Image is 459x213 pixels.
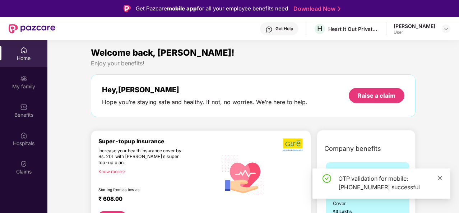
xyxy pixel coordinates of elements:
img: svg+xml;base64,PHN2ZyBpZD0iSG9tZSIgeG1sbnM9Imh0dHA6Ly93d3cudzMub3JnLzIwMDAvc3ZnIiB3aWR0aD0iMjAiIG... [20,47,27,54]
strong: mobile app [167,5,197,12]
div: Increase your health insurance cover by Rs. 20L with [PERSON_NAME]’s super top-up plan. [98,148,187,166]
img: Logo [124,5,131,12]
span: H [317,24,323,33]
img: svg+xml;base64,PHN2ZyBpZD0iSG9zcGl0YWxzIiB4bWxucz0iaHR0cDovL3d3dy53My5vcmcvMjAwMC9zdmciIHdpZHRoPS... [20,132,27,139]
img: svg+xml;base64,PHN2ZyBpZD0iSGVscC0zMngzMiIgeG1sbnM9Imh0dHA6Ly93d3cudzMub3JnLzIwMDAvc3ZnIiB3aWR0aD... [265,26,273,33]
span: Welcome back, [PERSON_NAME]! [91,47,235,58]
div: ₹ 608.00 [98,195,211,204]
span: Company benefits [324,144,381,154]
div: Hope you’re staying safe and healthy. If not, no worries. We’re here to help. [102,98,307,106]
span: right [122,170,126,174]
img: svg+xml;base64,PHN2ZyBpZD0iRHJvcGRvd24tMzJ4MzIiIHhtbG5zPSJodHRwOi8vd3d3LnczLm9yZy8yMDAwL3N2ZyIgd2... [443,26,449,32]
img: Stroke [338,5,340,13]
a: Download Now [293,5,338,13]
div: Raise a claim [358,92,395,99]
div: Starting from as low as [98,187,187,193]
div: Super-topup Insurance [98,138,218,145]
div: Get Help [275,26,293,32]
div: Get Pazcare for all your employee benefits need [136,4,288,13]
img: svg+xml;base64,PHN2ZyBpZD0iQmVuZWZpdHMiIHhtbG5zPSJodHRwOi8vd3d3LnczLm9yZy8yMDAwL3N2ZyIgd2lkdGg9Ij... [20,103,27,111]
div: Heart It Out Private Limited [328,26,379,32]
img: b5dec4f62d2307b9de63beb79f102df3.png [283,138,303,152]
img: svg+xml;base64,PHN2ZyB3aWR0aD0iMjAiIGhlaWdodD0iMjAiIHZpZXdCb3g9IjAgMCAyMCAyMCIgZmlsbD0ibm9uZSIgeG... [20,75,27,82]
img: svg+xml;base64,PHN2ZyBpZD0iQ2xhaW0iIHhtbG5zPSJodHRwOi8vd3d3LnczLm9yZy8yMDAwL3N2ZyIgd2lkdGg9IjIwIi... [20,160,27,167]
div: Hey, [PERSON_NAME] [102,85,307,94]
div: [PERSON_NAME] [394,23,435,29]
img: svg+xml;base64,PHN2ZyB4bWxucz0iaHR0cDovL3d3dy53My5vcmcvMjAwMC9zdmciIHhtbG5zOnhsaW5rPSJodHRwOi8vd3... [218,148,269,200]
div: Enjoy your benefits! [91,60,416,67]
span: check-circle [323,174,331,183]
img: New Pazcare Logo [9,24,55,33]
div: OTP validation for mobile: [PHONE_NUMBER] successful [338,174,442,191]
div: Know more [98,169,214,174]
div: User [394,29,435,35]
span: close [437,176,442,181]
